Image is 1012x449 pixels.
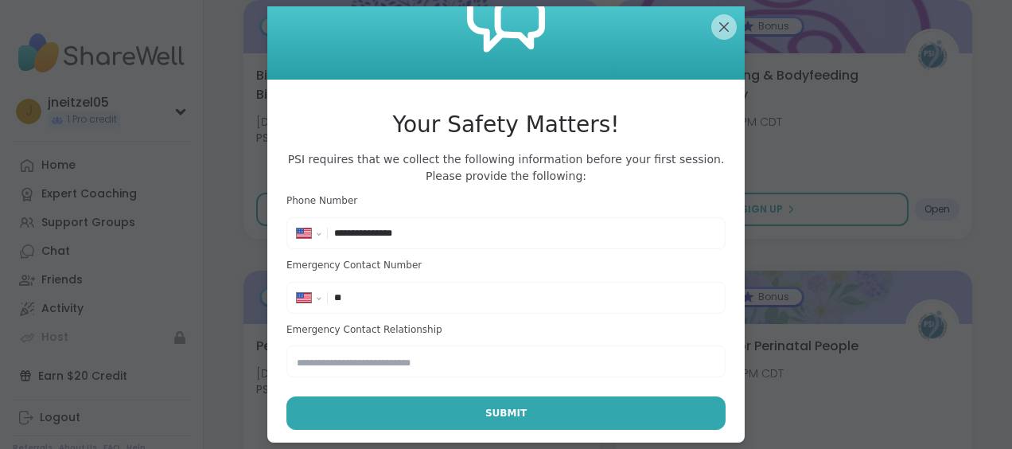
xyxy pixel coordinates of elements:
img: United States [297,228,311,238]
h3: Your Safety Matters! [286,108,726,142]
h3: Phone Number [286,194,726,208]
h3: Emergency Contact Number [286,259,726,272]
img: United States [297,293,311,303]
h3: Emergency Contact Relationship [286,323,726,337]
span: PSI requires that we collect the following information before your first session. Please provide ... [286,151,726,185]
button: Submit [286,396,726,430]
span: Submit [485,406,527,420]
